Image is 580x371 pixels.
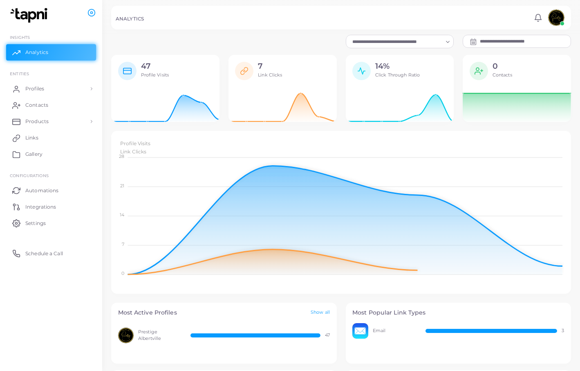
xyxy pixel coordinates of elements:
h4: Most Popular Link Types [352,309,564,316]
span: Configurations [10,173,49,178]
span: 3 [562,328,564,334]
h2: 7 [258,62,282,71]
span: Settings [25,220,46,227]
tspan: 0 [121,271,124,277]
h2: 0 [493,62,512,71]
img: avatar [118,328,134,344]
tspan: 28 [119,154,124,160]
span: Integrations [25,203,56,211]
a: Links [6,130,96,146]
span: Contacts [25,101,48,109]
span: Analytics [25,49,48,56]
span: Link Clicks [120,148,146,155]
span: Profiles [25,85,44,92]
span: Email [373,328,417,334]
span: Profile Visits [141,72,169,78]
a: Analytics [6,44,96,61]
h2: 47 [141,62,169,71]
span: ENTITIES [10,71,29,76]
span: Automations [25,187,58,194]
span: Schedule a Call [25,250,63,257]
span: Profile Visits [120,140,151,146]
a: Gallery [6,146,96,162]
tspan: 21 [120,183,124,189]
a: Schedule a Call [6,245,96,261]
span: Products [25,118,49,125]
a: Products [6,113,96,130]
a: Contacts [6,97,96,113]
tspan: 7 [122,241,124,247]
a: Integrations [6,198,96,215]
h2: 14% [375,62,420,71]
div: Search for option [346,35,454,48]
a: Automations [6,182,96,198]
a: avatar [546,9,567,26]
span: 47 [325,332,330,339]
span: Prestige Albertville [138,329,181,342]
img: avatar [352,323,368,339]
img: avatar [548,9,564,26]
span: Click Through Ratio [375,72,420,78]
a: Show all [311,309,330,316]
span: Links [25,134,38,142]
input: Search for option [349,37,443,46]
span: Gallery [25,151,43,158]
h4: Most Active Profiles [118,309,177,316]
tspan: 14 [120,212,125,218]
span: Link Clicks [258,72,282,78]
h5: ANALYTICS [116,16,144,22]
span: Contacts [493,72,512,78]
span: INSIGHTS [10,35,30,40]
a: Profiles [6,81,96,97]
img: logo [7,8,53,23]
a: Settings [6,215,96,231]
